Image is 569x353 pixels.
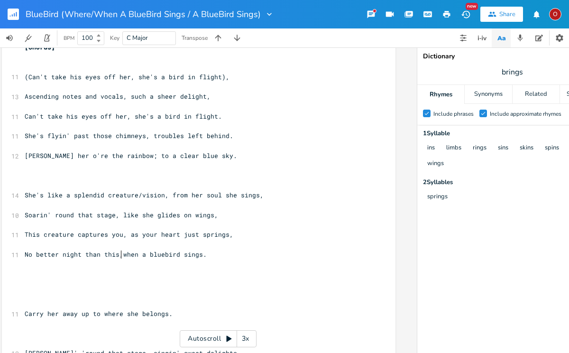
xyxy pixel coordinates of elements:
span: Carry her away up to where she belongs. [25,309,173,318]
div: ozarrows13 [549,8,561,20]
span: Can't take his eyes off her, she's a bird in flight. [25,112,222,121]
button: limbs [446,144,461,152]
button: springs [427,193,448,201]
div: 3x [237,330,254,347]
button: wings [427,160,444,168]
span: BlueBird (Where/When A BlueBird Sings / A BlueBird Sings) [26,10,261,19]
button: New [456,6,475,23]
button: O [549,3,561,25]
span: This creature captures you, as your heart just springs, [25,230,233,239]
span: (Can't take his eyes off her, she's a bird in flight), [25,73,229,81]
div: Related [513,85,560,104]
span: [PERSON_NAME] her o're the rainbow; to a clear blue sky. [25,151,237,160]
button: spins [545,144,559,152]
span: C Major [127,34,148,42]
div: Transpose [182,35,208,41]
span: She's like a splendid creature/vision, from her soul she sings, [25,191,264,199]
div: BPM [64,36,74,41]
div: Autoscroll [180,330,257,347]
span: Soarin' round that stage, like she glides on wings, [25,211,218,219]
button: rings [473,144,486,152]
span: Ascending notes and vocals, such a sheer delight, [25,92,211,101]
div: Include approximate rhymes [490,111,561,117]
div: Key [110,35,119,41]
button: skins [520,144,533,152]
span: She's flyin' past those chimneys, troubles left behind. [25,131,233,140]
button: Share [480,7,523,22]
span: No better night than this,when a bluebird sings. [25,250,207,259]
div: New [466,3,478,10]
div: Include phrases [433,111,474,117]
button: ins [427,144,435,152]
div: Synonyms [465,85,512,104]
span: brings [502,67,523,78]
button: sins [498,144,508,152]
div: Rhymes [417,85,464,104]
div: Share [499,10,515,19]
